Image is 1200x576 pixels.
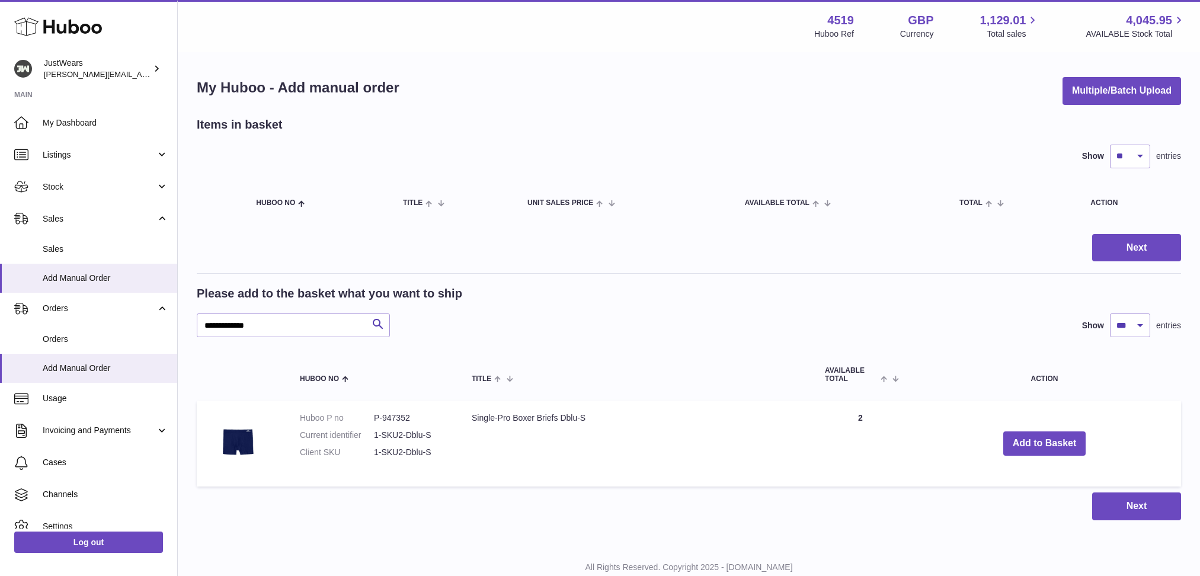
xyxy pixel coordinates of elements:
[813,401,908,487] td: 2
[14,60,32,78] img: josh@just-wears.com
[987,28,1039,40] span: Total sales
[43,363,168,374] span: Add Manual Order
[403,199,423,207] span: Title
[374,447,448,458] dd: 1-SKU2-Dblu-S
[43,457,168,468] span: Cases
[1086,12,1186,40] a: 4,045.95 AVAILABLE Stock Total
[43,334,168,345] span: Orders
[197,117,283,133] h2: Items in basket
[1126,12,1172,28] span: 4,045.95
[43,303,156,314] span: Orders
[374,430,448,441] dd: 1-SKU2-Dblu-S
[43,521,168,532] span: Settings
[1156,151,1181,162] span: entries
[43,393,168,404] span: Usage
[43,489,168,500] span: Channels
[300,447,374,458] dt: Client SKU
[1082,320,1104,331] label: Show
[300,375,339,383] span: Huboo no
[908,355,1181,394] th: Action
[827,12,854,28] strong: 4519
[300,430,374,441] dt: Current identifier
[825,367,878,382] span: AVAILABLE Total
[374,412,448,424] dd: P-947352
[44,69,238,79] span: [PERSON_NAME][EMAIL_ADDRESS][DOMAIN_NAME]
[1086,28,1186,40] span: AVAILABLE Stock Total
[1063,77,1181,105] button: Multiple/Batch Upload
[44,57,151,80] div: JustWears
[527,199,593,207] span: Unit Sales Price
[43,273,168,284] span: Add Manual Order
[43,117,168,129] span: My Dashboard
[1092,492,1181,520] button: Next
[209,412,268,472] img: Single-Pro Boxer Briefs Dblu-S
[300,412,374,424] dt: Huboo P no
[43,213,156,225] span: Sales
[43,181,156,193] span: Stock
[43,425,156,436] span: Invoicing and Payments
[472,375,491,383] span: Title
[1090,199,1169,207] div: Action
[43,149,156,161] span: Listings
[1082,151,1104,162] label: Show
[197,286,462,302] h2: Please add to the basket what you want to ship
[980,12,1026,28] span: 1,129.01
[460,401,813,487] td: Single-Pro Boxer Briefs Dblu-S
[980,12,1040,40] a: 1,129.01 Total sales
[197,78,399,97] h1: My Huboo - Add manual order
[43,244,168,255] span: Sales
[14,532,163,553] a: Log out
[745,199,809,207] span: AVAILABLE Total
[908,12,933,28] strong: GBP
[900,28,934,40] div: Currency
[1092,234,1181,262] button: Next
[256,199,295,207] span: Huboo no
[959,199,983,207] span: Total
[1156,320,1181,331] span: entries
[814,28,854,40] div: Huboo Ref
[187,562,1191,573] p: All Rights Reserved. Copyright 2025 - [DOMAIN_NAME]
[1003,431,1086,456] button: Add to Basket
